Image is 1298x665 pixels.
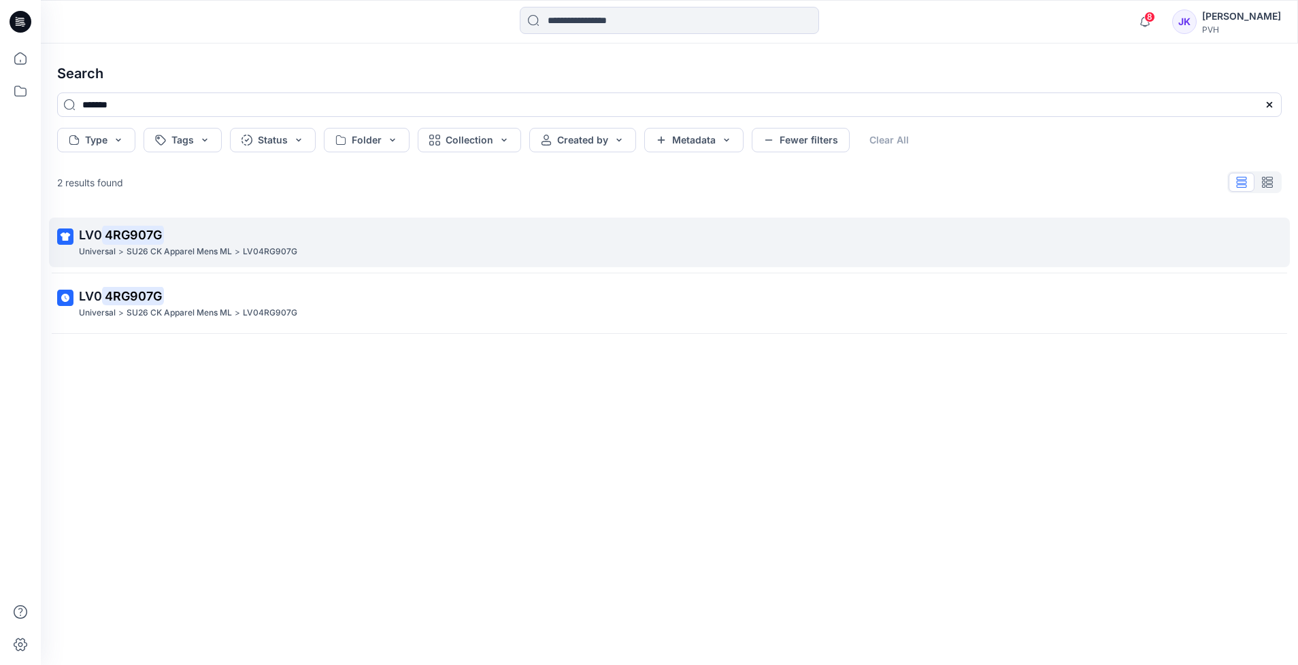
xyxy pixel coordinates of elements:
button: Metadata [644,128,744,152]
p: SU26 CK Apparel Mens ML [127,306,232,320]
button: Created by [529,128,636,152]
div: JK [1172,10,1197,34]
p: > [235,245,240,259]
button: Collection [418,128,521,152]
span: LV0 [79,228,102,242]
a: LV04RG907GUniversal>SU26 CK Apparel Mens ML>LV04RG907G [49,218,1290,267]
button: Fewer filters [752,128,850,152]
p: LV04RG907G [243,245,297,259]
span: 8 [1144,12,1155,22]
p: LV04RG907G [243,306,297,320]
p: > [118,306,124,320]
a: LV04RG907GUniversal>SU26 CK Apparel Mens ML>LV04RG907G [49,279,1290,328]
button: Tags [144,128,222,152]
p: > [235,306,240,320]
p: 2 results found [57,175,123,190]
p: SU26 CK Apparel Mens ML [127,245,232,259]
p: > [118,245,124,259]
button: Status [230,128,316,152]
button: Type [57,128,135,152]
mark: 4RG907G [102,225,164,244]
h4: Search [46,54,1293,92]
div: PVH [1202,24,1281,35]
div: [PERSON_NAME] [1202,8,1281,24]
p: Universal [79,306,116,320]
span: LV0 [79,289,102,303]
mark: 4RG907G [102,286,164,305]
button: Folder [324,128,410,152]
p: Universal [79,245,116,259]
